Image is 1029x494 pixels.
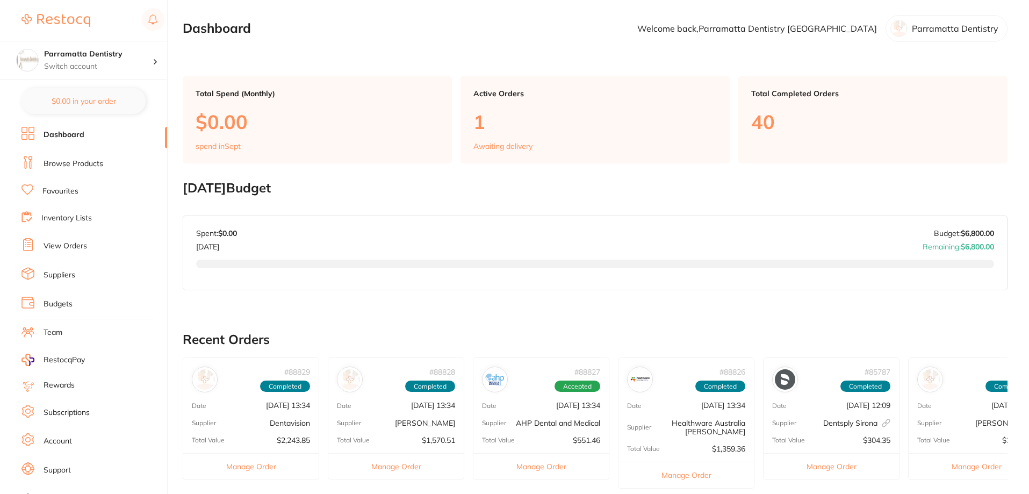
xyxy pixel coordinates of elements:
p: 1 [473,111,717,133]
a: Team [44,327,62,338]
p: Date [337,402,351,410]
p: Total Value [917,436,950,444]
img: Parramatta Dentistry [17,49,38,71]
a: Total Completed Orders40 [738,76,1008,163]
span: Accepted [555,381,600,392]
p: # 85787 [865,368,890,376]
a: Subscriptions [44,407,90,418]
img: RestocqPay [21,354,34,366]
p: Supplier [337,419,361,427]
strong: $0.00 [218,228,237,238]
p: Parramatta Dentistry [912,24,998,33]
p: Total Value [482,436,515,444]
p: AHP Dental and Medical [516,419,600,427]
p: Switch account [44,61,153,72]
p: [DATE] [196,238,237,251]
span: Completed [840,381,890,392]
img: Healthware Australia Ridley [630,369,650,390]
a: Dashboard [44,130,84,140]
p: Dentsply Sirona [823,419,890,427]
p: [DATE] 13:34 [556,401,600,410]
button: Manage Order [328,453,464,479]
p: Welcome back, Parramatta Dentistry [GEOGRAPHIC_DATA] [637,24,877,33]
img: Dentavision [195,369,215,390]
button: Manage Order [618,462,754,488]
p: Date [627,402,642,410]
a: Support [44,465,71,476]
p: Date [192,402,206,410]
h4: Parramatta Dentistry [44,49,153,60]
p: Supplier [772,419,796,427]
p: [DATE] 13:34 [411,401,455,410]
p: Supplier [627,424,651,431]
p: $551.46 [573,436,600,445]
p: spend in Sept [196,142,241,151]
span: Completed [695,381,745,392]
p: Dentavision [270,419,310,427]
p: $0.00 [196,111,439,133]
p: 40 [751,111,995,133]
p: Budget: [934,229,994,238]
h2: [DATE] Budget [183,181,1008,196]
p: Healthware Australia [PERSON_NAME] [651,419,745,436]
a: Account [44,436,72,447]
span: Completed [260,381,310,392]
p: Total Value [627,445,660,453]
a: Active Orders1Awaiting delivery [460,76,730,163]
button: Manage Order [183,453,319,479]
strong: $6,800.00 [961,242,994,252]
p: Total Value [192,436,225,444]
img: Henry Schein Halas [340,369,360,390]
p: # 88826 [719,368,745,376]
p: Supplier [917,419,941,427]
h2: Recent Orders [183,332,1008,347]
p: Date [482,402,496,410]
p: [DATE] 13:34 [701,401,745,410]
p: Total Completed Orders [751,89,995,98]
a: Rewards [44,380,75,391]
a: Restocq Logo [21,8,90,33]
p: $1,570.51 [422,436,455,445]
p: # 88827 [574,368,600,376]
button: Manage Order [473,453,609,479]
p: # 88828 [429,368,455,376]
strong: $6,800.00 [961,228,994,238]
span: Completed [405,381,455,392]
p: $1,359.36 [712,445,745,453]
p: Date [917,402,932,410]
p: Supplier [482,419,506,427]
p: Total Value [772,436,805,444]
p: [DATE] 12:09 [846,401,890,410]
img: Henry Schein Halas [920,369,940,390]
p: [PERSON_NAME] [395,419,455,427]
a: Total Spend (Monthly)$0.00spend inSept [183,76,452,163]
button: $0.00 in your order [21,88,146,114]
a: Inventory Lists [41,213,92,224]
a: RestocqPay [21,354,85,366]
p: Active Orders [473,89,717,98]
p: # 88829 [284,368,310,376]
p: Total Spend (Monthly) [196,89,439,98]
span: RestocqPay [44,355,85,366]
img: AHP Dental and Medical [485,369,505,390]
p: Supplier [192,419,216,427]
p: [DATE] 13:34 [266,401,310,410]
p: $2,243.85 [277,436,310,445]
img: Restocq Logo [21,14,90,27]
a: Suppliers [44,270,75,281]
a: View Orders [44,241,87,252]
img: Dentsply Sirona [775,369,795,390]
p: Remaining: [923,238,994,251]
a: Favourites [42,186,78,197]
p: Date [772,402,787,410]
p: Awaiting delivery [473,142,533,151]
h2: Dashboard [183,21,251,36]
p: $304.35 [863,436,890,445]
a: Budgets [44,299,73,310]
p: Total Value [337,436,370,444]
button: Manage Order [764,453,899,479]
a: Browse Products [44,159,103,169]
p: Spent: [196,229,237,238]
